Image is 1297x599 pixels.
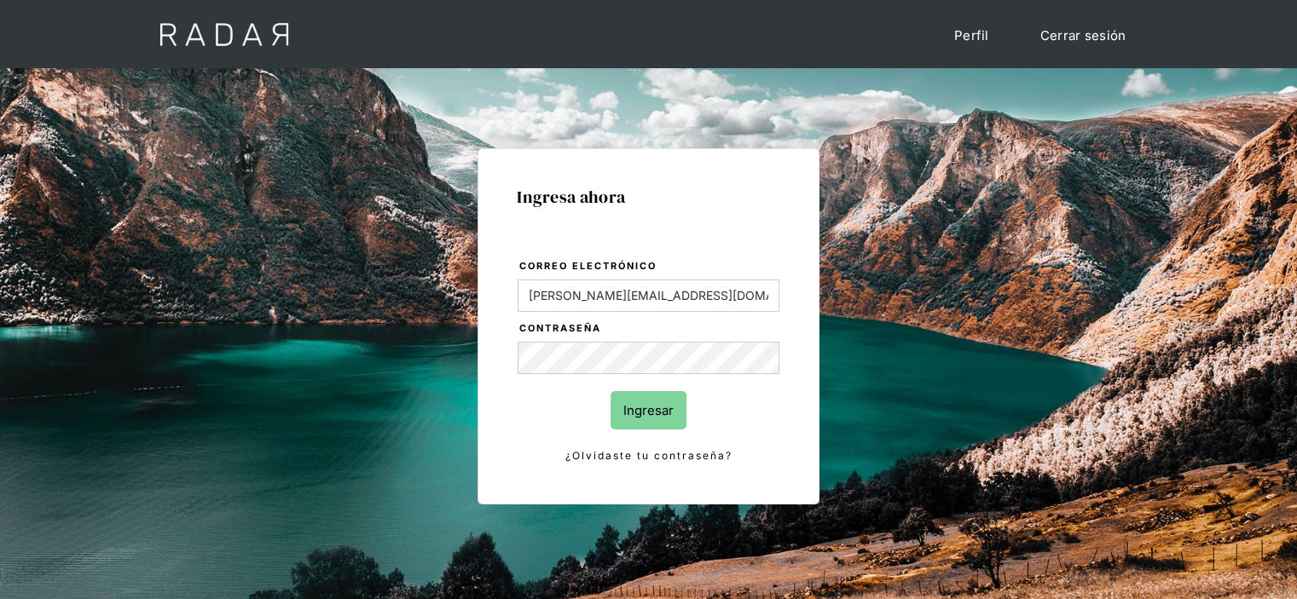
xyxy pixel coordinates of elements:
[518,279,779,312] input: bruce@wayne.com
[611,391,686,429] input: Ingresar
[519,258,779,275] label: Correo electrónico
[518,446,779,465] a: ¿Olvidaste tu contraseña?
[1023,17,1144,54] a: Cerrar sesión
[517,257,780,465] form: Login Form
[519,320,779,337] label: Contraseña
[937,17,1006,54] a: Perfil
[517,187,780,206] h1: Ingresa ahora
